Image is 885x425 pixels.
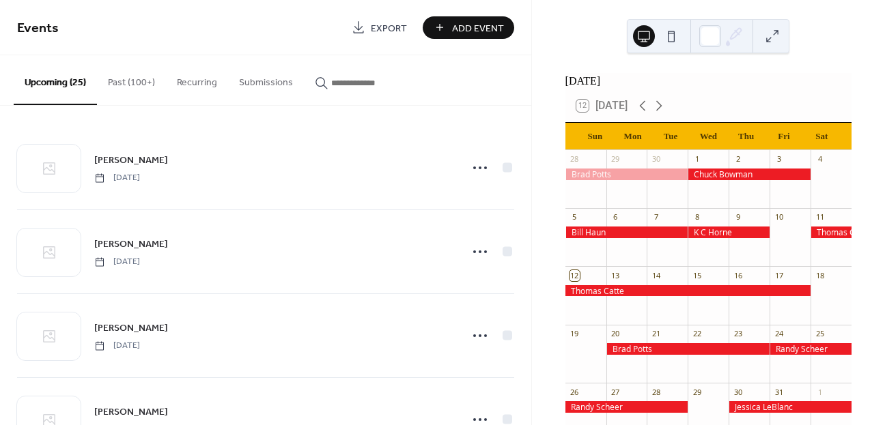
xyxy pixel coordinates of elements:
div: 9 [733,212,743,222]
span: [PERSON_NAME] [94,405,168,420]
div: [DATE] [565,73,852,89]
a: [PERSON_NAME] [94,320,168,336]
div: 20 [610,329,621,339]
div: 26 [570,387,580,397]
div: 2 [733,154,743,164]
span: Events [17,15,59,42]
div: 21 [651,329,661,339]
div: Randy Scheer [770,343,852,355]
div: 3 [774,154,784,164]
div: K C Horne [688,226,770,238]
div: Brad Potts [606,343,770,355]
div: 31 [774,387,784,397]
span: Add Event [452,21,504,35]
div: 24 [774,329,784,339]
span: [PERSON_NAME] [94,321,168,336]
button: Submissions [228,55,304,104]
div: 28 [570,154,580,164]
div: 7 [651,212,661,222]
div: 15 [692,270,702,280]
div: 30 [651,154,661,164]
div: Thu [727,123,765,150]
div: 1 [815,387,825,397]
span: [DATE] [94,340,140,352]
div: 14 [651,270,661,280]
button: Recurring [166,55,228,104]
div: Mon [614,123,651,150]
button: Add Event [423,16,514,39]
div: 5 [570,212,580,222]
div: 6 [610,212,621,222]
div: 16 [733,270,743,280]
div: Wed [690,123,727,150]
div: Tue [651,123,689,150]
div: Bill Haun [565,226,688,238]
div: Fri [765,123,802,150]
div: 10 [774,212,784,222]
div: Randy Scheer [565,401,688,413]
div: 1 [692,154,702,164]
div: 23 [733,329,743,339]
div: Chuck Bowman [688,168,811,180]
div: Brad Potts [565,168,688,180]
div: 17 [774,270,784,280]
div: 11 [815,212,825,222]
span: Export [371,21,407,35]
button: Upcoming (25) [14,55,97,105]
div: 22 [692,329,702,339]
div: 13 [610,270,621,280]
div: 12 [570,270,580,280]
div: 8 [692,212,702,222]
span: [PERSON_NAME] [94,237,168,252]
div: 4 [815,154,825,164]
div: 30 [733,387,743,397]
a: [PERSON_NAME] [94,152,168,168]
div: Jessica LeBlanc [729,401,852,413]
div: 27 [610,387,621,397]
a: Export [341,16,417,39]
span: [DATE] [94,172,140,184]
span: [DATE] [94,256,140,268]
div: Thomas Catte [565,285,811,297]
div: Sun [576,123,614,150]
div: 29 [610,154,621,164]
a: [PERSON_NAME] [94,236,168,252]
div: 28 [651,387,661,397]
div: Sat [803,123,841,150]
a: [PERSON_NAME] [94,404,168,420]
div: 19 [570,329,580,339]
div: 29 [692,387,702,397]
div: 25 [815,329,825,339]
div: 18 [815,270,825,280]
span: [PERSON_NAME] [94,153,168,168]
div: Thomas Catte [811,226,852,238]
button: Past (100+) [97,55,166,104]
